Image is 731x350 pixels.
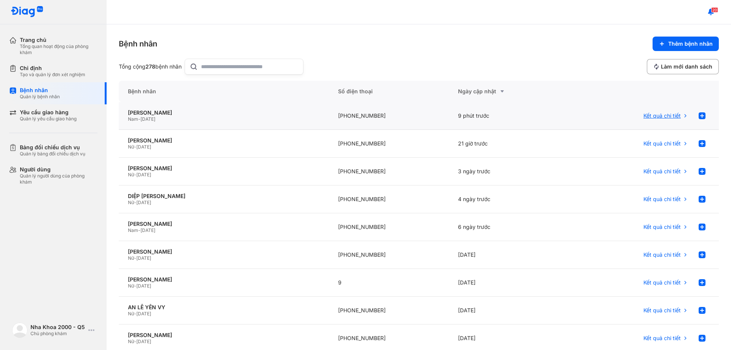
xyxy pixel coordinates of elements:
span: Kết quả chi tiết [643,112,681,119]
span: 20 [711,7,718,13]
span: [DATE] [136,255,151,261]
div: 9 phút trước [449,102,569,130]
div: Số điện thoại [329,81,449,102]
span: - [134,255,136,261]
div: Ngày cập nhật [458,87,560,96]
div: [PHONE_NUMBER] [329,297,449,324]
div: [DATE] [449,241,569,269]
div: 4 ngày trước [449,185,569,213]
div: Bệnh nhân [119,38,157,49]
span: Kết quả chi tiết [643,307,681,314]
div: [PERSON_NAME] [128,221,320,227]
span: [DATE] [136,311,151,316]
span: - [134,283,136,289]
div: [DATE] [449,269,569,297]
div: [PERSON_NAME] [128,109,320,116]
span: Kết quả chi tiết [643,251,681,258]
span: [DATE] [140,227,155,233]
div: Tổng cộng bệnh nhân [119,63,182,70]
div: Quản lý yêu cầu giao hàng [20,116,77,122]
span: [DATE] [136,283,151,289]
div: Tạo và quản lý đơn xét nghiệm [20,72,85,78]
span: [DATE] [140,116,155,122]
div: Quản lý người dùng của phòng khám [20,173,97,185]
div: Quản lý bảng đối chiếu dịch vụ [20,151,85,157]
div: AN LÊ YẾN VY [128,304,320,311]
span: [DATE] [136,200,151,205]
span: Nam [128,227,138,233]
span: - [134,339,136,344]
span: - [138,227,140,233]
span: [DATE] [136,172,151,177]
div: [DATE] [449,297,569,324]
span: Kết quả chi tiết [643,196,681,203]
span: Nữ [128,339,134,344]
span: Nam [128,116,138,122]
div: Người dùng [20,166,97,173]
span: Nữ [128,283,134,289]
div: Chủ phòng khám [30,331,85,337]
span: Kết quả chi tiết [643,279,681,286]
span: Nữ [128,200,134,205]
div: [PHONE_NUMBER] [329,213,449,241]
div: Bảng đối chiếu dịch vụ [20,144,85,151]
div: [PERSON_NAME] [128,248,320,255]
span: Làm mới danh sách [661,63,712,70]
div: [PHONE_NUMBER] [329,241,449,269]
div: [PERSON_NAME] [128,165,320,172]
div: Tổng quan hoạt động của phòng khám [20,43,97,56]
span: - [134,172,136,177]
div: DIỆP [PERSON_NAME] [128,193,320,200]
div: [PHONE_NUMBER] [329,185,449,213]
span: Nữ [128,144,134,150]
span: - [138,116,140,122]
span: Nữ [128,255,134,261]
div: Yêu cầu giao hàng [20,109,77,116]
span: Kết quả chi tiết [643,335,681,342]
span: [DATE] [136,339,151,344]
div: 6 ngày trước [449,213,569,241]
div: 3 ngày trước [449,158,569,185]
div: 21 giờ trước [449,130,569,158]
div: [PHONE_NUMBER] [329,130,449,158]
span: Kết quả chi tiết [643,140,681,147]
div: Bệnh nhân [119,81,329,102]
span: - [134,311,136,316]
div: [PHONE_NUMBER] [329,102,449,130]
div: Trang chủ [20,37,97,43]
div: [PHONE_NUMBER] [329,158,449,185]
button: Làm mới danh sách [647,59,719,74]
div: [PERSON_NAME] [128,332,320,339]
span: [DATE] [136,144,151,150]
img: logo [12,323,27,338]
span: Kết quả chi tiết [643,224,681,230]
span: - [134,144,136,150]
div: [PERSON_NAME] [128,137,320,144]
div: Quản lý bệnh nhân [20,94,60,100]
span: Thêm bệnh nhân [668,40,713,47]
span: Kết quả chi tiết [643,168,681,175]
div: Chỉ định [20,65,85,72]
span: 278 [145,63,155,70]
div: [PERSON_NAME] [128,276,320,283]
img: logo [11,6,43,18]
div: Bệnh nhân [20,87,60,94]
span: Nữ [128,172,134,177]
div: 9 [329,269,449,297]
span: - [134,200,136,205]
div: Nha Khoa 2000 - Q5 [30,324,85,331]
button: Thêm bệnh nhân [653,37,719,51]
span: Nữ [128,311,134,316]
